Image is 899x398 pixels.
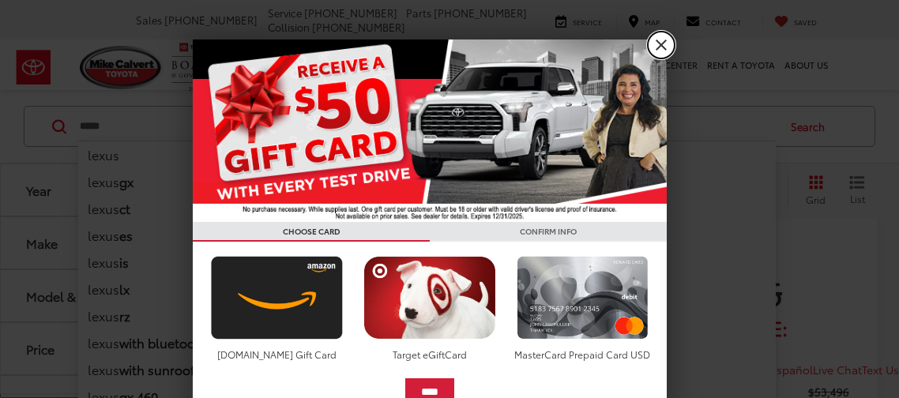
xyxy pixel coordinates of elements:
[359,347,499,361] div: Target eGiftCard
[513,256,653,340] img: mastercard.png
[513,347,653,361] div: MasterCard Prepaid Card USD
[207,256,347,340] img: amazoncard.png
[193,222,430,242] h3: CHOOSE CARD
[207,347,347,361] div: [DOMAIN_NAME] Gift Card
[193,39,667,222] img: 55838_top_625864.jpg
[359,256,499,340] img: targetcard.png
[430,222,667,242] h3: CONFIRM INFO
